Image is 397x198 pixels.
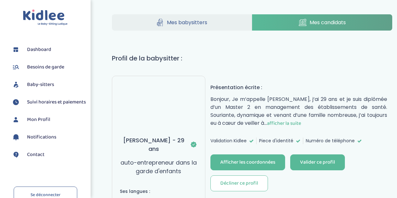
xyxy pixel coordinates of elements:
[310,18,346,26] span: Mes candidats
[220,180,258,187] div: Décliner ce profil
[27,81,54,88] span: Baby-sitters
[267,119,301,127] span: afficher la suite
[11,80,86,89] a: Baby-sitters
[11,150,86,159] a: Contact
[11,97,86,107] a: Suivi horaires et paiements
[11,115,86,124] a: Mon Profil
[11,132,21,142] img: notification.svg
[120,188,197,195] h4: Ses langues :
[27,116,50,124] span: Mon Profil
[27,98,86,106] span: Suivi horaires et paiements
[112,14,252,31] a: Mes babysitters
[252,14,392,31] a: Mes candidats
[23,10,68,26] img: logo.svg
[167,18,207,26] span: Mes babysitters
[210,175,268,191] button: Décliner ce profil
[27,133,56,141] span: Notifications
[11,97,21,107] img: suivihoraire.svg
[27,46,51,53] span: Dashboard
[120,136,197,153] h3: [PERSON_NAME] - 29 ans
[259,138,293,144] span: Piece d'identité
[27,63,64,71] span: Besoins de garde
[11,62,86,72] a: Besoins de garde
[210,83,387,91] h4: Présentation écrite :
[220,159,275,166] div: Afficher les coordonnées
[11,115,21,124] img: profil.svg
[11,150,21,159] img: contact.svg
[27,151,44,159] span: Contact
[11,80,21,89] img: babysitters.svg
[300,159,335,166] div: Valider ce profil
[11,132,86,142] a: Notifications
[11,45,86,54] a: Dashboard
[11,45,21,54] img: dashboard.svg
[210,95,387,127] p: Bonjour, Je m’appelle [PERSON_NAME], j’ai 29 ans et je suis diplômée d’un Master 2 en management ...
[210,154,285,170] button: Afficher les coordonnées
[306,138,355,144] span: Numéro de téléphone
[11,62,21,72] img: besoin.svg
[112,53,393,63] h1: Profil de la babysitter :
[120,158,197,175] p: auto-entrepreneur dans la garde d'enfants
[290,154,345,170] button: Valider ce profil
[210,138,247,144] span: Validation Kidlee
